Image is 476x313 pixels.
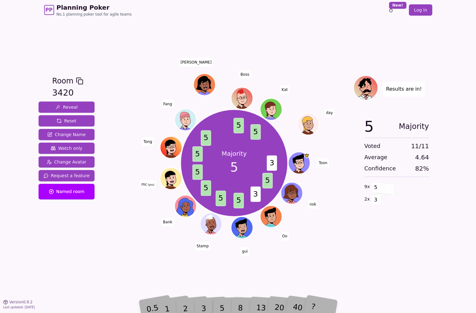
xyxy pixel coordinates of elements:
span: Reset [57,118,76,124]
button: Click to change your avatar [161,168,181,189]
span: 3 [267,155,277,170]
span: Majority [399,119,429,134]
span: Reveal [55,104,77,110]
span: Click to change your name [195,242,210,250]
span: 5 [233,193,244,208]
span: Confidence [364,164,396,173]
p: Results are in! [386,85,422,93]
span: Average [364,153,387,162]
span: Click to change your name [324,108,334,117]
button: New! [385,4,396,16]
span: 3 [372,195,379,205]
span: 5 [262,173,273,188]
span: Click to change your name [240,247,249,256]
span: 4.64 [415,153,429,162]
span: 2 x [364,196,370,203]
button: Change Avatar [39,156,95,168]
span: Change Name [47,131,85,138]
button: Watch only [39,143,95,154]
a: Log in [409,4,432,16]
p: Majority [222,149,247,158]
span: Click to change your name [142,137,154,146]
span: 9 x [364,183,370,190]
span: Click to change your name [162,100,173,108]
span: 5 [201,130,211,145]
span: Request a feature [44,173,90,179]
span: Click to change your name [280,85,289,94]
button: Reset [39,115,95,126]
span: PP [45,6,53,14]
span: Last updated: [DATE] [3,306,35,309]
span: 5 [250,124,261,140]
span: Click to change your name [280,232,289,240]
span: 5 [201,180,211,196]
span: Version 0.9.2 [9,300,33,305]
a: PPPlanning PokerNo.1 planning poker tool for agile teams [44,3,132,17]
span: Named room [49,188,85,195]
span: Toon is the host [304,153,309,158]
span: 5 [216,191,226,206]
span: 82 % [415,164,429,173]
span: Watch only [51,145,82,151]
div: New! [389,2,407,9]
button: Named room [39,184,95,199]
span: Click to change your name [161,218,174,226]
span: Voted [364,142,381,150]
span: Click to change your name [308,200,318,209]
span: (you) [147,183,155,186]
span: Planning Poker [57,3,132,12]
button: Version0.9.2 [3,300,33,305]
span: Click to change your name [317,159,329,167]
span: 5 [192,164,203,179]
button: Reveal [39,102,95,113]
span: No.1 planning poker tool for agile teams [57,12,132,17]
span: 5 [233,118,244,133]
button: Request a feature [39,170,95,181]
span: Click to change your name [179,58,213,67]
span: Room [52,75,73,87]
span: 5 [364,119,374,134]
span: Change Avatar [47,159,86,165]
span: 5 [372,182,379,193]
span: Click to change your name [140,180,156,189]
button: Change Name [39,129,95,140]
span: 3 [250,186,261,202]
span: 5 [230,158,238,177]
span: Click to change your name [239,70,251,79]
div: 3420 [52,87,83,99]
span: 5 [192,146,203,161]
span: 11 / 11 [411,142,429,150]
